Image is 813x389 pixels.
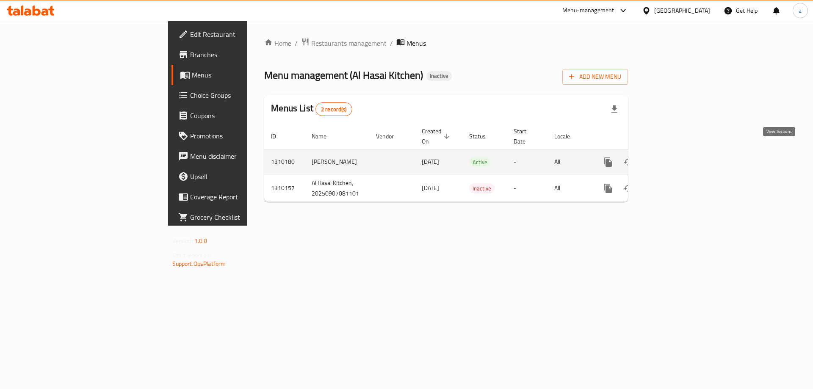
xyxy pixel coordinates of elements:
[799,6,802,15] span: a
[172,250,211,261] span: Get support on:
[548,175,591,201] td: All
[301,38,387,49] a: Restaurants management
[171,207,304,227] a: Grocery Checklist
[194,235,207,246] span: 1.0.0
[469,184,495,193] span: Inactive
[422,126,452,146] span: Created On
[591,124,686,149] th: Actions
[171,85,304,105] a: Choice Groups
[190,50,297,60] span: Branches
[514,126,537,146] span: Start Date
[469,157,491,167] span: Active
[426,72,452,80] span: Inactive
[554,131,581,141] span: Locale
[271,131,287,141] span: ID
[190,192,297,202] span: Coverage Report
[264,66,423,85] span: Menu management ( Al Hasai Kitchen )
[190,29,297,39] span: Edit Restaurant
[507,175,548,201] td: -
[171,44,304,65] a: Branches
[271,102,352,116] h2: Menus List
[264,124,686,202] table: enhanced table
[190,171,297,182] span: Upsell
[469,183,495,193] div: Inactive
[171,24,304,44] a: Edit Restaurant
[548,149,591,175] td: All
[171,65,304,85] a: Menus
[311,38,387,48] span: Restaurants management
[406,38,426,48] span: Menus
[190,151,297,161] span: Menu disclaimer
[376,131,405,141] span: Vendor
[618,178,639,199] button: Change Status
[562,6,614,16] div: Menu-management
[190,110,297,121] span: Coupons
[562,69,628,85] button: Add New Menu
[316,105,352,113] span: 2 record(s)
[422,182,439,193] span: [DATE]
[264,38,628,49] nav: breadcrumb
[507,149,548,175] td: -
[171,126,304,146] a: Promotions
[390,38,393,48] li: /
[172,235,193,246] span: Version:
[598,152,618,172] button: more
[426,71,452,81] div: Inactive
[315,102,352,116] div: Total records count
[192,70,297,80] span: Menus
[190,131,297,141] span: Promotions
[190,90,297,100] span: Choice Groups
[172,258,226,269] a: Support.OpsPlatform
[305,149,369,175] td: [PERSON_NAME]
[654,6,710,15] div: [GEOGRAPHIC_DATA]
[171,166,304,187] a: Upsell
[171,146,304,166] a: Menu disclaimer
[171,105,304,126] a: Coupons
[171,187,304,207] a: Coverage Report
[312,131,337,141] span: Name
[469,131,497,141] span: Status
[598,178,618,199] button: more
[190,212,297,222] span: Grocery Checklist
[618,152,639,172] button: Change Status
[422,156,439,167] span: [DATE]
[305,175,369,201] td: Al Hasai Kitchen, 20250907081101
[569,72,621,82] span: Add New Menu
